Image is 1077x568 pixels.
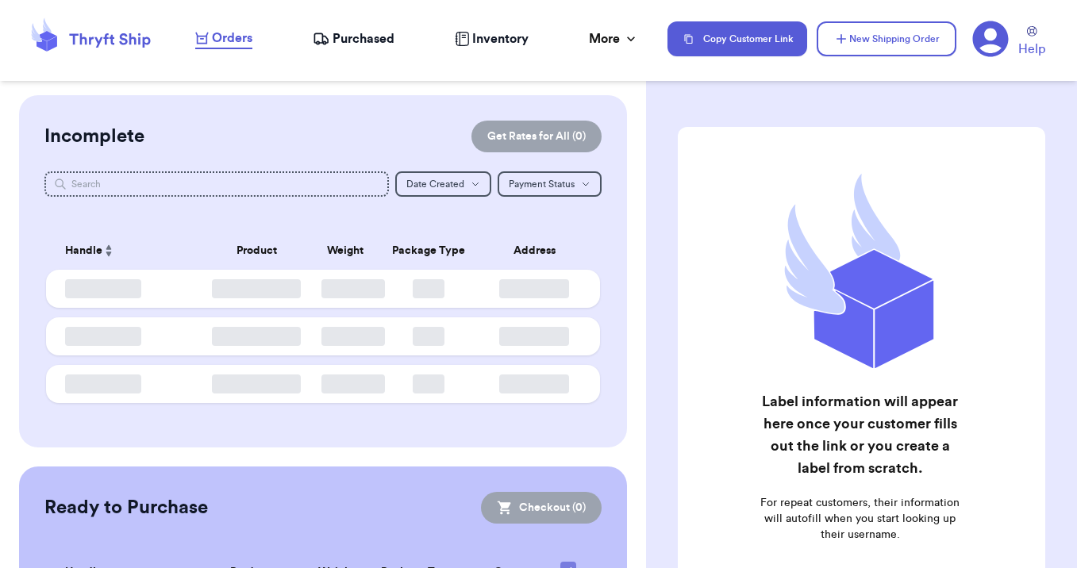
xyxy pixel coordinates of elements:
[406,179,464,189] span: Date Created
[589,29,639,48] div: More
[759,495,962,543] p: For repeat customers, their information will autofill when you start looking up their username.
[481,492,602,524] button: Checkout (0)
[1018,26,1045,59] a: Help
[509,179,575,189] span: Payment Status
[195,29,252,49] a: Orders
[102,241,115,260] button: Sort ascending
[212,29,252,48] span: Orders
[313,29,394,48] a: Purchased
[312,232,379,270] th: Weight
[1018,40,1045,59] span: Help
[202,232,312,270] th: Product
[333,29,394,48] span: Purchased
[471,121,602,152] button: Get Rates for All (0)
[759,390,962,479] h2: Label information will appear here once your customer fills out the link or you create a label fr...
[455,29,529,48] a: Inventory
[395,171,491,197] button: Date Created
[44,495,208,520] h2: Ready to Purchase
[472,29,529,48] span: Inventory
[667,21,807,56] button: Copy Customer Link
[498,171,602,197] button: Payment Status
[65,243,102,259] span: Handle
[478,232,599,270] th: Address
[44,124,144,149] h2: Incomplete
[44,171,388,197] input: Search
[379,232,479,270] th: Package Type
[817,21,956,56] button: New Shipping Order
